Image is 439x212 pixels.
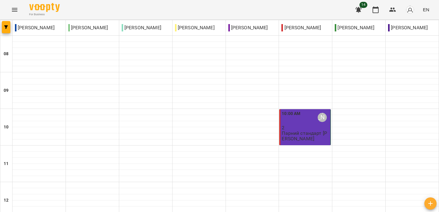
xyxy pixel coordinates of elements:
h6: 12 [4,197,9,204]
span: 14 [359,2,367,8]
button: Add lesson [424,197,437,210]
p: [PERSON_NAME] [122,24,161,31]
p: [PERSON_NAME] [228,24,268,31]
p: [PERSON_NAME] [175,24,215,31]
button: Menu [7,2,22,17]
img: Voopty Logo [29,3,60,12]
span: EN [423,6,429,13]
h6: 08 [4,51,9,57]
h6: 11 [4,160,9,167]
p: [PERSON_NAME] [335,24,374,31]
h6: 10 [4,124,9,131]
p: 2 [282,125,329,130]
p: [PERSON_NAME] [68,24,108,31]
div: Титиш Лілія [318,113,327,122]
p: [PERSON_NAME] [15,24,55,31]
h6: 09 [4,87,9,94]
button: EN [420,4,432,15]
p: [PERSON_NAME] [388,24,428,31]
span: For Business [29,13,60,16]
p: Парний стандарт [PERSON_NAME] [282,131,329,141]
p: [PERSON_NAME] [281,24,321,31]
label: 10:00 AM [282,110,300,117]
img: avatar_s.png [406,5,414,14]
